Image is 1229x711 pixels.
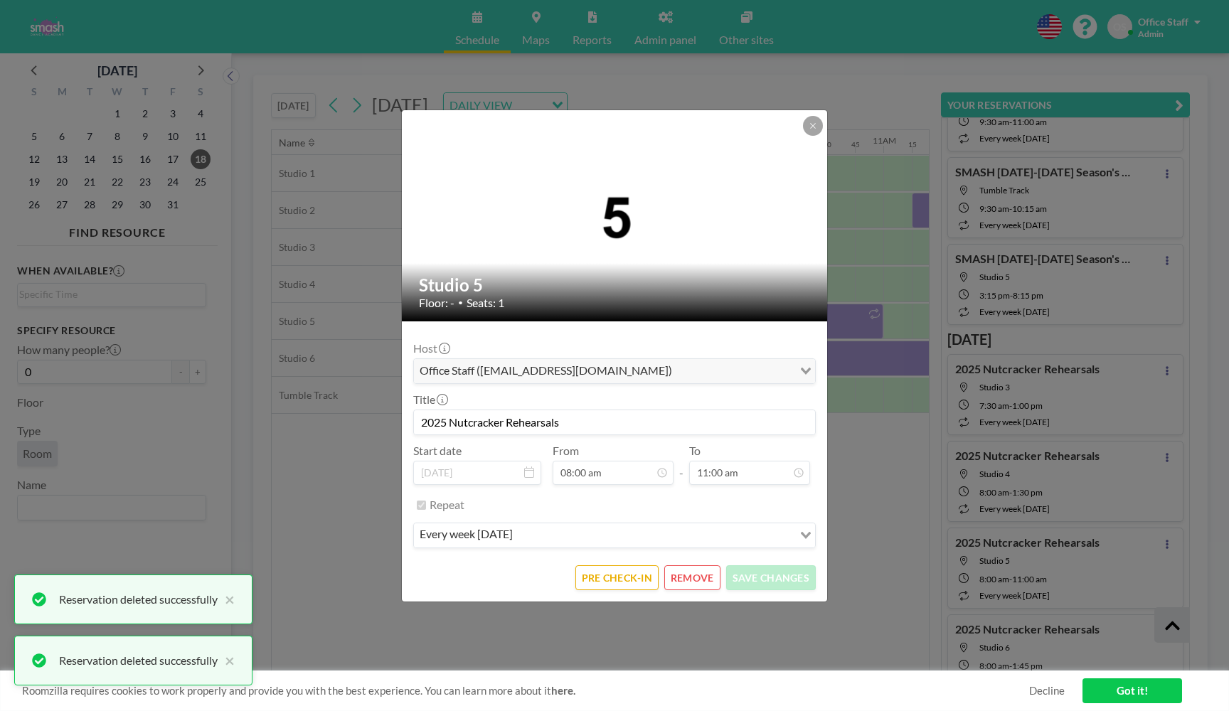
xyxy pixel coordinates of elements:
[402,181,829,250] img: 537.png
[417,362,675,380] span: Office Staff ([EMAIL_ADDRESS][DOMAIN_NAME])
[413,392,447,407] label: Title
[59,591,218,608] div: Reservation deleted successfully
[517,526,792,545] input: Search for option
[679,449,683,480] span: -
[430,498,464,512] label: Repeat
[417,526,516,545] span: every week [DATE]
[726,565,816,590] button: SAVE CHANGES
[689,444,701,458] label: To
[1029,684,1065,697] a: Decline
[414,359,815,383] div: Search for option
[553,444,579,458] label: From
[218,591,235,608] button: close
[218,652,235,669] button: close
[551,684,575,697] a: here.
[664,565,720,590] button: REMOVE
[676,362,792,380] input: Search for option
[414,410,815,434] input: (No title)
[22,684,1029,697] span: Roomzilla requires cookies to work properly and provide you with the best experience. You can lea...
[419,274,812,296] h2: Studio 5
[59,652,218,669] div: Reservation deleted successfully
[419,296,454,310] span: Floor: -
[414,523,815,547] div: Search for option
[575,565,659,590] button: PRE CHECK-IN
[467,296,504,310] span: Seats: 1
[413,444,462,458] label: Start date
[458,297,463,308] span: •
[413,341,449,355] label: Host
[1082,678,1182,703] a: Got it!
